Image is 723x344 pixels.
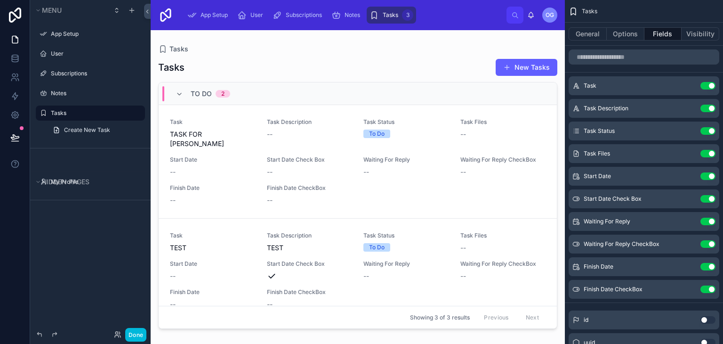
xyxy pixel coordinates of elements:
[51,30,139,38] label: App Setup
[584,150,610,157] span: Task Files
[191,89,212,98] span: To Do
[185,7,234,24] a: App Setup
[569,27,607,41] button: General
[607,27,644,41] button: Options
[234,7,270,24] a: User
[582,8,597,15] span: Tasks
[250,11,263,19] span: User
[546,11,554,19] span: OG
[34,4,107,17] button: Menu
[584,263,613,270] span: Finish Date
[584,316,588,324] span: id
[584,105,628,112] span: Task Description
[181,5,506,25] div: scrollable content
[221,90,225,98] div: 2
[125,328,146,342] button: Done
[47,123,145,138] a: Create New Task
[682,27,719,41] button: Visibility
[286,11,322,19] span: Subscriptions
[51,109,139,117] label: Tasks
[201,11,228,19] span: App Setup
[51,50,139,57] label: User
[584,82,596,90] span: Task
[402,9,413,21] div: 3
[51,178,139,186] label: My Profile
[584,218,630,225] span: Waiting For Reply
[584,195,642,203] span: Start Date Check Box
[644,27,682,41] button: Fields
[158,8,173,23] img: App logo
[64,126,110,134] span: Create New Task
[51,70,139,77] label: Subscriptions
[584,240,659,248] span: Waiting For Reply CheckBox
[584,172,611,180] span: Start Date
[367,7,416,24] a: Tasks3
[410,314,470,321] span: Showing 3 of 3 results
[42,6,62,14] span: Menu
[329,7,367,24] a: Notes
[51,90,139,97] label: Notes
[345,11,360,19] span: Notes
[270,7,329,24] a: Subscriptions
[584,286,643,293] span: Finish Date CheckBox
[34,175,141,188] button: Hidden pages
[383,11,398,19] span: Tasks
[584,127,615,135] span: Task Status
